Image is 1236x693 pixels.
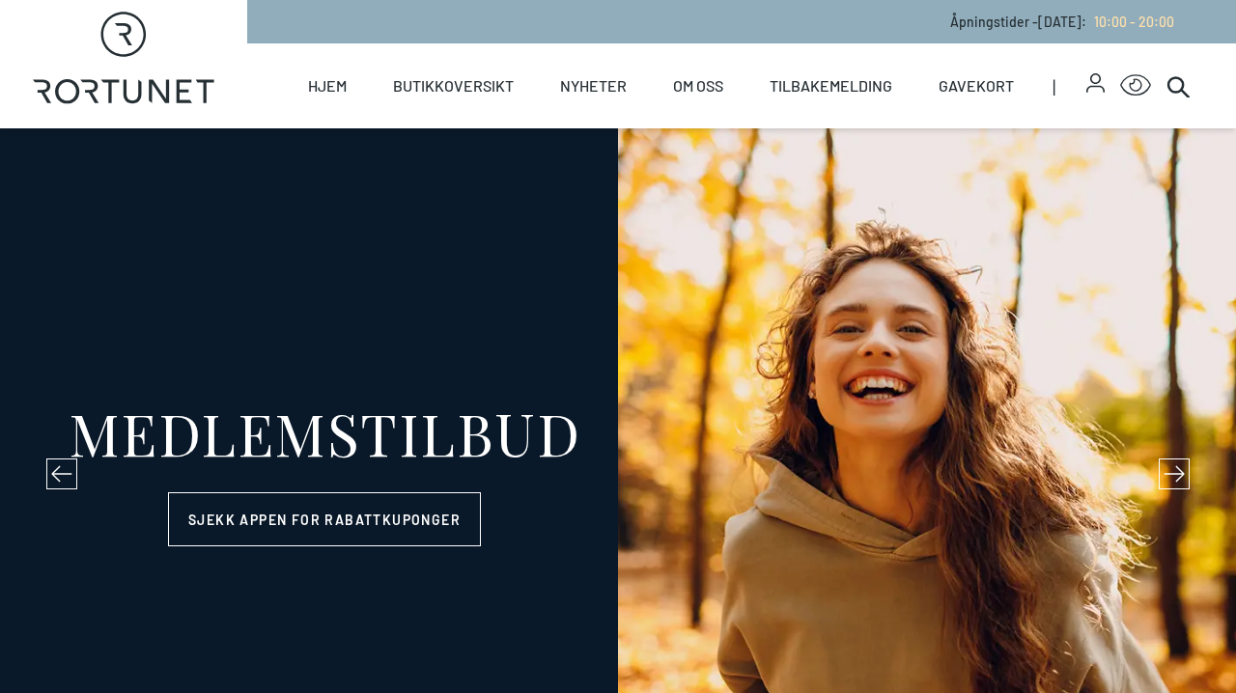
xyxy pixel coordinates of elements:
[1120,70,1151,101] button: Open Accessibility Menu
[560,43,627,128] a: Nyheter
[1053,43,1086,128] span: |
[673,43,723,128] a: Om oss
[950,12,1174,32] p: Åpningstider - [DATE] :
[1094,14,1174,30] span: 10:00 - 20:00
[168,492,481,546] a: Sjekk appen for rabattkuponger
[939,43,1014,128] a: Gavekort
[308,43,347,128] a: Hjem
[69,403,581,461] div: MEDLEMSTILBUD
[770,43,892,128] a: Tilbakemelding
[393,43,514,128] a: Butikkoversikt
[1086,14,1174,30] a: 10:00 - 20:00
